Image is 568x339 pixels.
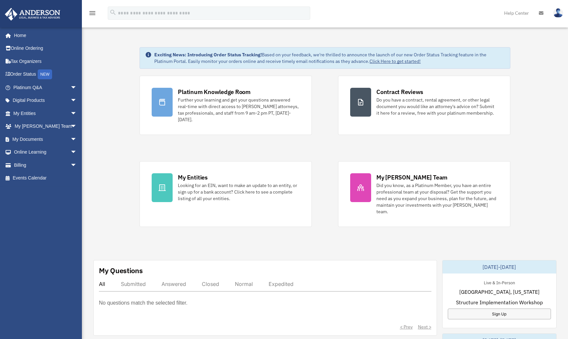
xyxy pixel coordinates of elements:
[443,260,557,273] div: [DATE]-[DATE]
[88,9,96,17] i: menu
[376,97,498,116] div: Do you have a contract, rental agreement, or other legal document you would like an attorney's ad...
[376,88,423,96] div: Contract Reviews
[140,76,312,135] a: Platinum Knowledge Room Further your learning and get your questions answered real-time with dire...
[376,173,447,181] div: My [PERSON_NAME] Team
[99,266,143,275] div: My Questions
[5,107,87,120] a: My Entitiesarrow_drop_down
[202,281,219,287] div: Closed
[3,8,62,21] img: Anderson Advisors Platinum Portal
[5,94,87,107] a: Digital Productsarrow_drop_down
[5,146,87,159] a: Online Learningarrow_drop_down
[161,281,186,287] div: Answered
[5,29,84,42] a: Home
[376,182,498,215] div: Did you know, as a Platinum Member, you have an entire professional team at your disposal? Get th...
[479,279,520,286] div: Live & In-Person
[235,281,253,287] div: Normal
[178,173,207,181] div: My Entities
[121,281,146,287] div: Submitted
[70,159,84,172] span: arrow_drop_down
[88,11,96,17] a: menu
[553,8,563,18] img: User Pic
[5,120,87,133] a: My [PERSON_NAME] Teamarrow_drop_down
[70,133,84,146] span: arrow_drop_down
[456,298,543,306] span: Structure Implementation Workshop
[369,58,421,64] a: Click Here to get started!
[109,9,117,16] i: search
[140,161,312,227] a: My Entities Looking for an EIN, want to make an update to an entity, or sign up for a bank accoun...
[338,161,510,227] a: My [PERSON_NAME] Team Did you know, as a Platinum Member, you have an entire professional team at...
[269,281,293,287] div: Expedited
[70,107,84,120] span: arrow_drop_down
[5,42,87,55] a: Online Ordering
[338,76,510,135] a: Contract Reviews Do you have a contract, rental agreement, or other legal document you would like...
[5,159,87,172] a: Billingarrow_drop_down
[70,120,84,133] span: arrow_drop_down
[38,69,52,79] div: NEW
[178,97,300,123] div: Further your learning and get your questions answered real-time with direct access to [PERSON_NAM...
[5,172,87,185] a: Events Calendar
[5,55,87,68] a: Tax Organizers
[5,81,87,94] a: Platinum Q&Aarrow_drop_down
[154,51,504,65] div: Based on your feedback, we're thrilled to announce the launch of our new Order Status Tracking fe...
[178,182,300,202] div: Looking for an EIN, want to make an update to an entity, or sign up for a bank account? Click her...
[99,281,105,287] div: All
[459,288,540,296] span: [GEOGRAPHIC_DATA], [US_STATE]
[70,94,84,107] span: arrow_drop_down
[70,81,84,94] span: arrow_drop_down
[5,133,87,146] a: My Documentsarrow_drop_down
[5,68,87,81] a: Order StatusNEW
[448,309,551,319] a: Sign Up
[178,88,251,96] div: Platinum Knowledge Room
[99,298,187,308] p: No questions match the selected filter.
[70,146,84,159] span: arrow_drop_down
[154,52,262,58] strong: Exciting News: Introducing Order Status Tracking!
